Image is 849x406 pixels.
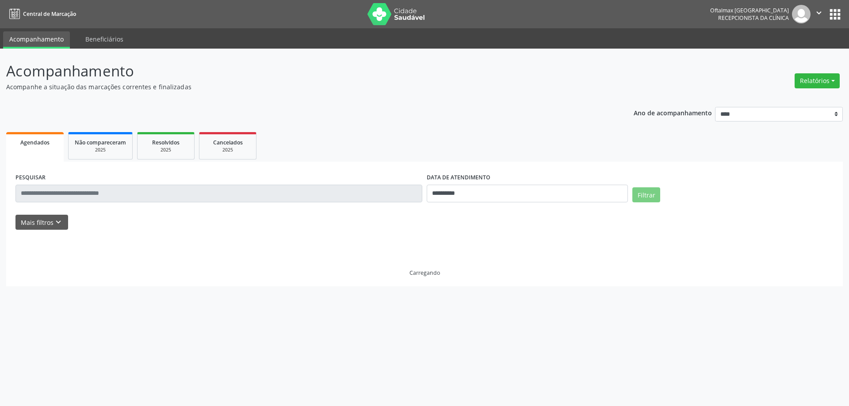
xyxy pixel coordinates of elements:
[795,73,840,88] button: Relatórios
[15,171,46,185] label: PESQUISAR
[718,14,789,22] span: Recepcionista da clínica
[792,5,811,23] img: img
[20,139,50,146] span: Agendados
[75,147,126,153] div: 2025
[6,82,592,91] p: Acompanhe a situação das marcações correntes e finalizadas
[144,147,188,153] div: 2025
[827,7,843,22] button: apps
[409,269,440,277] div: Carregando
[15,215,68,230] button: Mais filtroskeyboard_arrow_down
[6,7,76,21] a: Central de Marcação
[6,60,592,82] p: Acompanhamento
[206,147,250,153] div: 2025
[811,5,827,23] button: 
[75,139,126,146] span: Não compareceram
[710,7,789,14] div: Oftalmax [GEOGRAPHIC_DATA]
[3,31,70,49] a: Acompanhamento
[632,187,660,202] button: Filtrar
[634,107,712,118] p: Ano de acompanhamento
[814,8,824,18] i: 
[427,171,490,185] label: DATA DE ATENDIMENTO
[213,139,243,146] span: Cancelados
[54,217,63,227] i: keyboard_arrow_down
[79,31,130,47] a: Beneficiários
[23,10,76,18] span: Central de Marcação
[152,139,180,146] span: Resolvidos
